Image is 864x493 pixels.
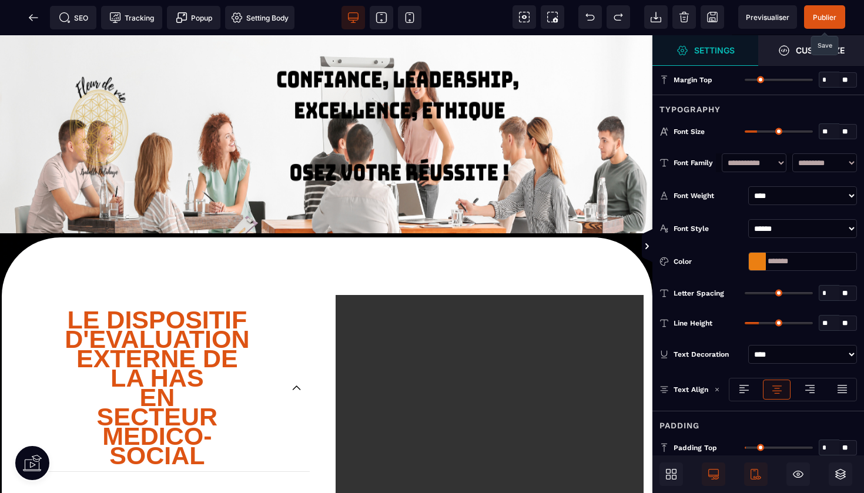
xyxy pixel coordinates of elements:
span: SEO [59,12,88,24]
div: Typography [652,95,864,116]
div: Font Style [674,223,744,234]
span: Mobile Only [744,462,768,486]
span: Line Height [674,318,712,328]
div: Color [674,256,744,267]
p: Text Align [659,384,708,395]
div: Padding [652,411,864,432]
span: Font Size [674,127,705,136]
span: Previsualiser [746,13,789,22]
img: loading [714,387,720,393]
span: Screenshot [541,5,564,29]
span: Setting Body [231,12,289,24]
div: Font Family [674,157,716,169]
strong: Customize [796,46,845,55]
span: Hide/Show Block [786,462,810,486]
span: Popup [176,12,212,24]
span: Settings [652,35,758,66]
span: View components [513,5,536,29]
span: Open Style Manager [758,35,864,66]
span: Preview [738,5,797,29]
span: Letter Spacing [674,289,724,298]
span: Publier [813,13,836,22]
div: Text Decoration [674,348,744,360]
strong: Settings [694,46,735,55]
p: LE DISPOSITIF D'EVALUATION EXTERNE DE LA HAS EN SECTEUR MEDICO- SOCIAL [34,275,280,430]
span: Open Layers [829,462,852,486]
span: Open Blocks [659,462,683,486]
span: Padding Top [674,443,717,452]
span: Tracking [109,12,154,24]
div: Font Weight [674,190,744,202]
span: Desktop Only [702,462,725,486]
span: Margin Top [674,75,712,85]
